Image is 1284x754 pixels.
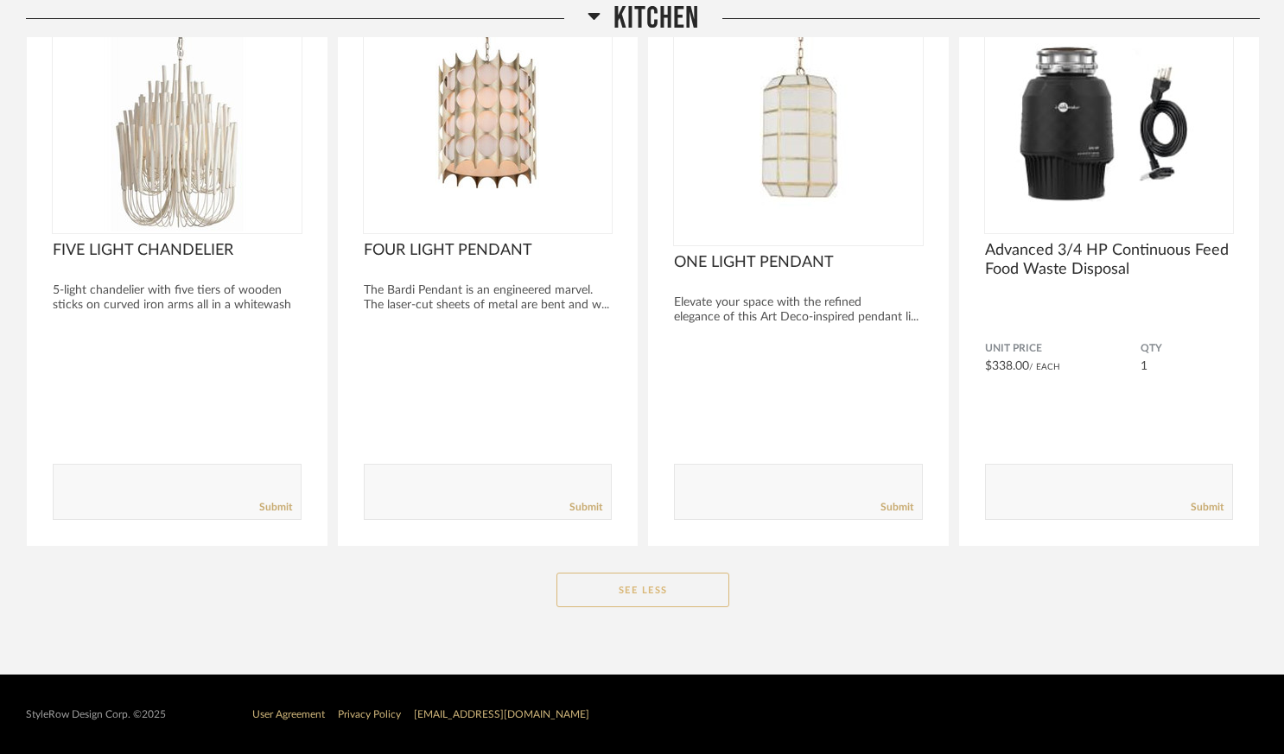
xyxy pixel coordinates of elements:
[1141,360,1147,372] span: 1
[53,241,302,260] span: FIVE LIGHT CHANDELIER
[364,241,613,260] span: FOUR LIGHT PENDANT
[985,342,1141,356] span: Unit Price
[674,16,923,231] img: undefined
[985,241,1234,279] span: Advanced 3/4 HP Continuous Feed Food Waste Disposal
[674,295,923,325] div: Elevate your space with the refined elegance of this Art Deco-inspired pendant li...
[414,709,589,719] a: [EMAIL_ADDRESS][DOMAIN_NAME]
[338,709,401,719] a: Privacy Policy
[252,709,325,719] a: User Agreement
[259,500,292,515] a: Submit
[880,500,913,515] a: Submit
[985,16,1234,231] img: undefined
[556,573,729,607] button: See Less
[1191,500,1224,515] a: Submit
[53,283,302,327] div: 5-light chandelier with five tiers of wooden sticks on curved iron arms all in a whitewash ...
[1141,342,1233,356] span: QTY
[1029,363,1060,371] span: / Each
[53,16,302,231] img: undefined
[674,253,923,272] span: ONE LIGHT PENDANT
[674,16,923,231] div: 0
[569,500,602,515] a: Submit
[364,283,613,313] div: The Bardi Pendant is an engineered marvel. The laser-cut sheets of metal are bent and w...
[364,16,613,231] img: undefined
[26,708,166,721] div: StyleRow Design Corp. ©2025
[985,360,1029,372] span: $338.00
